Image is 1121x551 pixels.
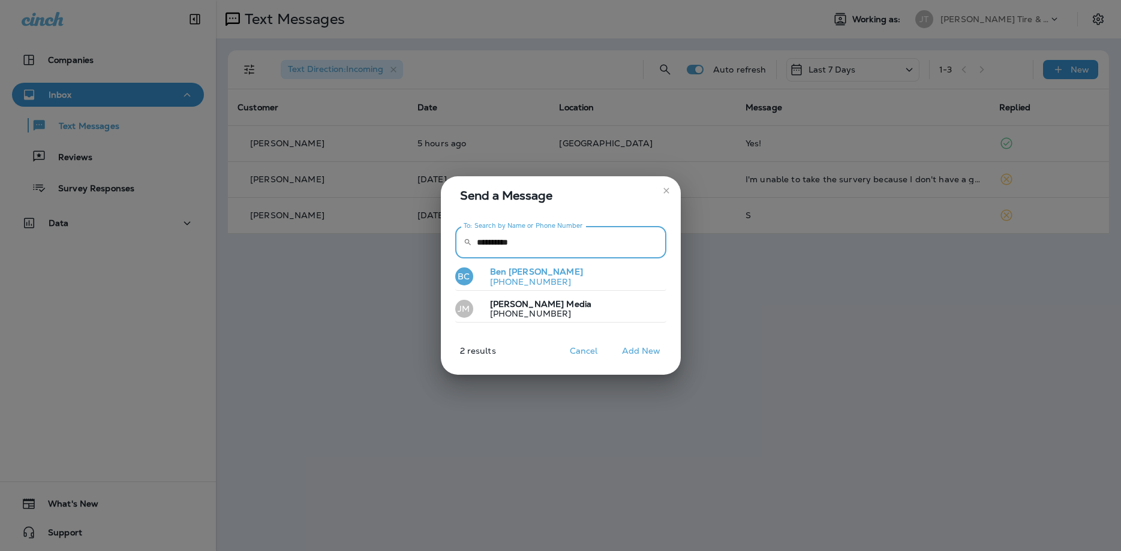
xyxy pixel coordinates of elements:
[561,342,606,360] button: Cancel
[566,299,591,309] span: Media
[455,296,666,323] button: JM[PERSON_NAME] Media[PHONE_NUMBER]
[480,309,592,318] p: [PHONE_NUMBER]
[436,346,496,365] p: 2 results
[455,267,473,285] div: BC
[509,266,583,277] span: [PERSON_NAME]
[460,186,666,205] span: Send a Message
[616,342,667,360] button: Add New
[455,300,473,318] div: JM
[464,221,583,230] label: To: Search by Name or Phone Number
[490,266,506,277] span: Ben
[490,299,564,309] span: [PERSON_NAME]
[480,277,583,287] p: [PHONE_NUMBER]
[657,181,676,200] button: close
[455,263,666,291] button: BCBen [PERSON_NAME][PHONE_NUMBER]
